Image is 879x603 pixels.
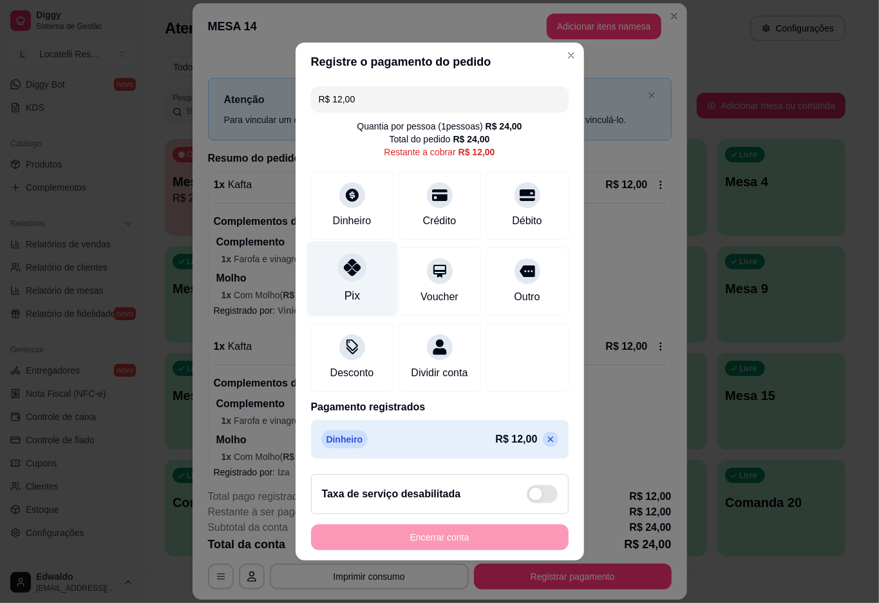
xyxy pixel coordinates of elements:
input: Ex.: hambúrguer de cordeiro [319,86,561,112]
div: Dinheiro [333,213,372,229]
div: Dividir conta [411,365,468,381]
div: Desconto [330,365,374,381]
div: Restante a cobrar [384,146,495,158]
div: Débito [512,213,542,229]
div: R$ 24,00 [486,120,522,133]
p: Pagamento registrados [311,399,569,415]
div: R$ 12,00 [458,146,495,158]
div: Total do pedido [390,133,490,146]
div: Pix [344,287,359,304]
h2: Taxa de serviço desabilitada [322,486,461,502]
div: Voucher [421,289,458,305]
p: Dinheiro [321,430,368,448]
div: Quantia por pessoa ( 1 pessoas) [357,120,522,133]
div: Outro [514,289,540,305]
button: Close [561,45,581,66]
header: Registre o pagamento do pedido [296,43,584,81]
p: R$ 12,00 [496,432,538,447]
div: Crédito [423,213,457,229]
div: R$ 24,00 [453,133,490,146]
